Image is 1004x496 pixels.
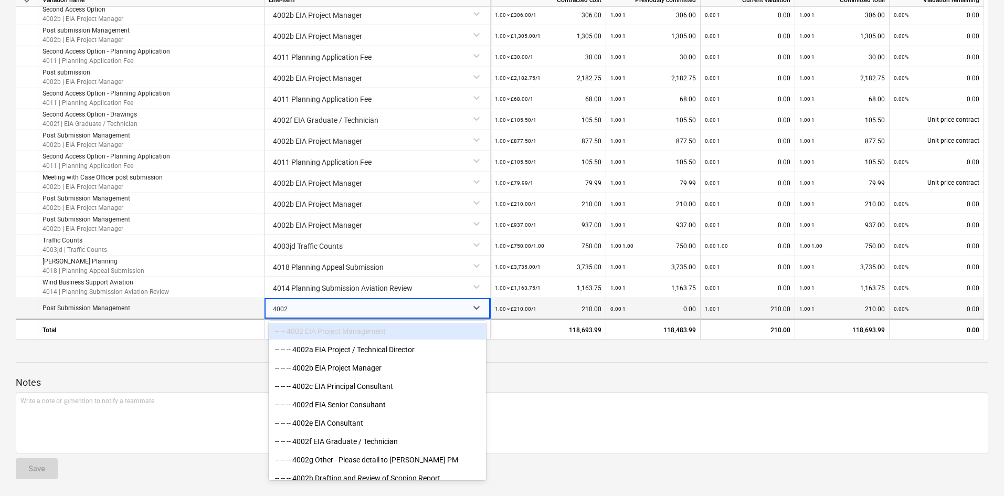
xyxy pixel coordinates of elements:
div: 105.50 [610,151,696,173]
p: Post Submission Management [43,131,130,140]
p: 4002b | EIA Project Manager [43,224,130,233]
small: 0.00% [894,54,908,60]
div: 210.00 [799,298,885,320]
small: 0.00% [894,306,908,312]
div: 3,735.00 [610,256,696,278]
p: 4011 | Planning Application Fee [43,98,170,107]
div: 0.00 [705,214,790,236]
small: 1.00 × £210.00 / 1 [495,201,536,207]
small: 0.00 1 [705,285,720,291]
div: 0.00 [705,130,790,152]
div: 0.00 [894,151,979,173]
p: 4011 | Planning Application Fee [43,56,170,65]
div: 210.00 [799,193,885,215]
small: 1.00 1 [799,96,815,102]
div: 0.00 [705,88,790,110]
small: 0.00 1 [705,33,720,39]
div: Unit price contract [890,109,984,130]
small: 1.00 1 [799,222,815,228]
div: 0.00 [894,25,979,47]
div: 79.99 [495,172,601,194]
p: 4002b | EIA Project Manager [43,77,123,86]
div: 0.00 [705,235,790,257]
div: 118,483.99 [606,319,701,340]
div: 0.00 [894,214,979,236]
small: 1.00 1 [799,54,815,60]
div: -- -- -- 4002e EIA Consultant [269,415,486,431]
small: 0.00% [894,222,908,228]
div: 2,182.75 [495,67,601,89]
div: 0.00 [894,235,979,257]
p: 4003jd | Traffic Counts [43,245,107,254]
div: 105.50 [495,151,601,173]
p: 4011 | Planning Application Fee [43,161,170,170]
small: 1.00 × £30.00 / 1 [495,54,533,60]
div: Unit price contract [890,172,984,193]
small: 0.00% [894,201,908,207]
div: 0.00 [705,151,790,173]
div: -- -- -- 4002a EIA Project / Technical Director [269,341,486,358]
div: 0.00 [894,298,979,320]
small: 0.00 1 [705,54,720,60]
small: 0.00% [894,159,908,165]
p: 4014 | Planning Submission Aviation Review [43,287,169,296]
div: 210.00 [705,320,790,341]
div: -- -- -- 4002c EIA Principal Consultant [269,378,486,395]
small: 1.00 1 [799,180,815,186]
p: 4018 | Planning Appeal Submission [43,266,144,275]
small: 1.00 × £210.00 / 1 [495,306,536,312]
div: 3,735.00 [799,256,885,278]
div: 877.50 [495,130,601,152]
p: Traffic Counts [43,236,107,245]
small: 1.00 1 [799,33,815,39]
small: 0.00 1 [705,12,720,18]
small: 0.00 1 [705,117,720,123]
small: 0.00% [894,33,908,39]
div: 210.00 [495,193,601,215]
div: 0.00 [610,298,696,320]
small: 1.00 1 [610,201,626,207]
div: 0.00 [894,193,979,215]
div: 0.00 [894,256,979,278]
div: 306.00 [610,4,696,26]
p: Second Access Option - Planning Application [43,152,170,161]
p: 4002b | EIA Project Manager [43,182,163,191]
div: -- -- -- 4002d EIA Senior Consultant [269,396,486,413]
div: 1,163.75 [495,277,601,299]
div: 0.00 [894,67,979,89]
div: 118,693.99 [795,319,890,340]
div: 0.00 [705,193,790,215]
p: 4002f | EIA Graduate / Technician [43,119,138,128]
small: 0.00% [894,96,908,102]
div: 1,163.75 [799,277,885,299]
small: 1.00 × £105.50 / 1 [495,117,536,123]
small: 1.00 1 [610,285,626,291]
div: 1,305.00 [495,25,601,47]
p: Second Access Option - Planning Application [43,47,170,56]
div: -- -- -- 4002h Drafting and Review of Scoping Report [269,470,486,487]
div: -- -- -- 4002f EIA Graduate / Technician [269,433,486,450]
small: 1.00 1 [799,264,815,270]
div: 105.50 [799,109,885,131]
div: 306.00 [799,4,885,26]
p: Post Submission Management [43,215,130,224]
div: 68.00 [610,88,696,110]
div: 30.00 [495,46,601,68]
small: 1.00 1.00 [610,243,633,249]
div: Unit price contract [890,130,984,151]
div: -- -- -- 4002g Other - Please detail to [PERSON_NAME] PM [269,451,486,468]
small: 1.00 × £105.50 / 1 [495,159,536,165]
div: 210.00 [705,298,790,320]
small: 1.00 × £1,163.75 / 1 [495,285,541,291]
div: 2,182.75 [799,67,885,89]
div: 877.50 [799,130,885,152]
small: 1.00 1 [610,264,626,270]
small: 0.00% [894,75,908,81]
p: Post submission [43,68,123,77]
small: 1.00 1 [610,75,626,81]
p: Post Submission Management [43,194,130,203]
small: 1.00 1 [799,75,815,81]
p: Meeting with Case Officer post submission [43,173,163,182]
